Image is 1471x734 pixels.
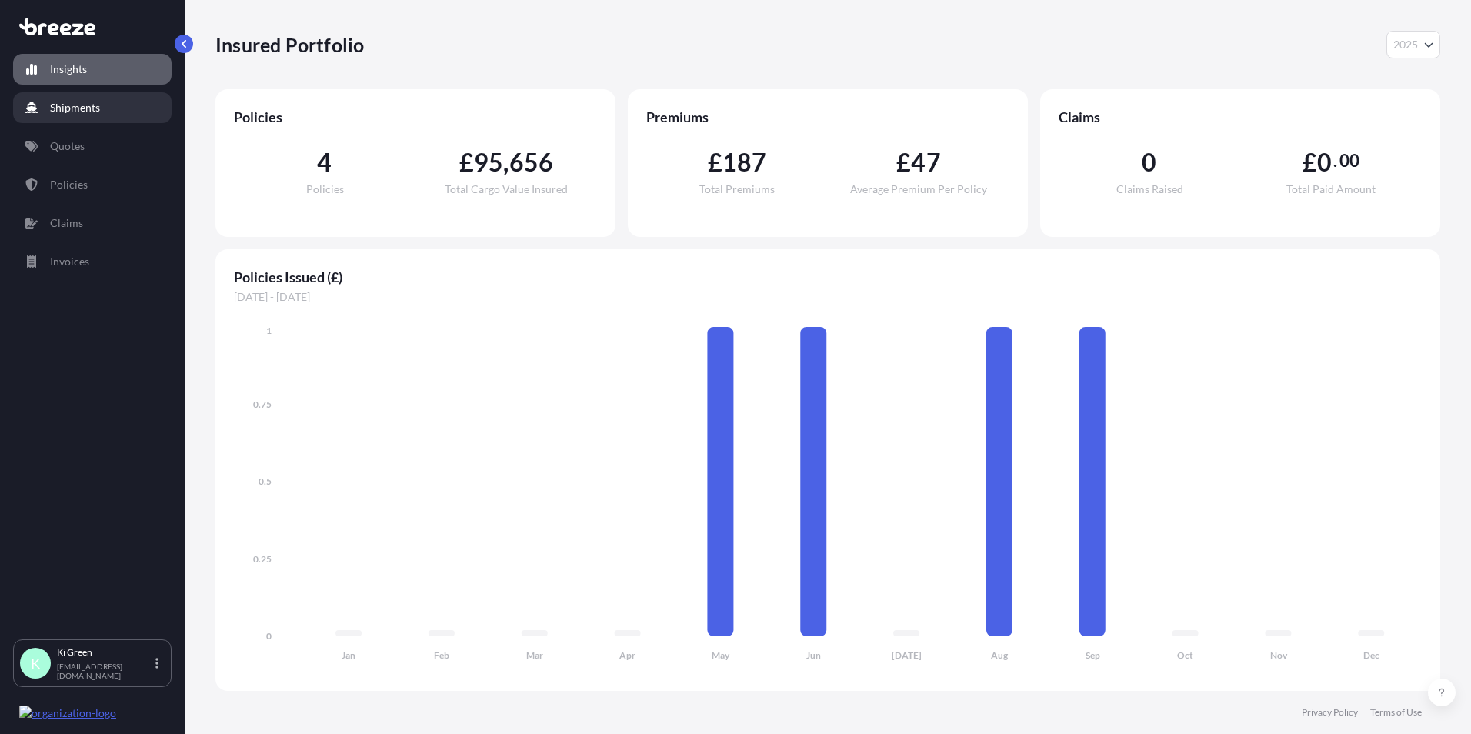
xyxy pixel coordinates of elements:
[1116,184,1183,195] span: Claims Raised
[253,553,272,565] tspan: 0.25
[708,150,722,175] span: £
[1370,706,1422,719] a: Terms of Use
[234,108,597,126] span: Policies
[1142,150,1156,175] span: 0
[619,649,635,661] tspan: Apr
[13,246,172,277] a: Invoices
[13,208,172,239] a: Claims
[722,150,767,175] span: 187
[911,150,940,175] span: 47
[459,150,474,175] span: £
[1086,649,1100,661] tspan: Sep
[215,32,364,57] p: Insured Portfolio
[526,649,543,661] tspan: Mar
[50,100,100,115] p: Shipments
[712,649,730,661] tspan: May
[342,649,355,661] tspan: Jan
[646,108,1009,126] span: Premiums
[474,150,503,175] span: 95
[266,630,272,642] tspan: 0
[13,92,172,123] a: Shipments
[50,215,83,231] p: Claims
[266,325,272,336] tspan: 1
[234,268,1422,286] span: Policies Issued (£)
[253,399,272,410] tspan: 0.75
[13,169,172,200] a: Policies
[50,138,85,154] p: Quotes
[1317,150,1332,175] span: 0
[57,646,152,659] p: Ki Green
[13,54,172,85] a: Insights
[1286,184,1376,195] span: Total Paid Amount
[991,649,1009,661] tspan: Aug
[1270,649,1288,661] tspan: Nov
[1177,649,1193,661] tspan: Oct
[259,475,272,487] tspan: 0.5
[699,184,775,195] span: Total Premiums
[434,649,449,661] tspan: Feb
[50,62,87,77] p: Insights
[1393,37,1418,52] span: 2025
[234,289,1422,305] span: [DATE] - [DATE]
[1333,155,1337,167] span: .
[57,662,152,680] p: [EMAIL_ADDRESS][DOMAIN_NAME]
[306,184,344,195] span: Policies
[31,656,40,671] span: K
[1303,150,1317,175] span: £
[19,706,116,721] img: organization-logo
[1302,706,1358,719] a: Privacy Policy
[806,649,821,661] tspan: Jun
[850,184,987,195] span: Average Premium Per Policy
[13,131,172,162] a: Quotes
[1059,108,1422,126] span: Claims
[509,150,554,175] span: 656
[892,649,922,661] tspan: [DATE]
[1363,649,1379,661] tspan: Dec
[1339,155,1359,167] span: 00
[503,150,509,175] span: ,
[317,150,332,175] span: 4
[1386,31,1440,58] button: Year Selector
[50,177,88,192] p: Policies
[50,254,89,269] p: Invoices
[445,184,568,195] span: Total Cargo Value Insured
[896,150,911,175] span: £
